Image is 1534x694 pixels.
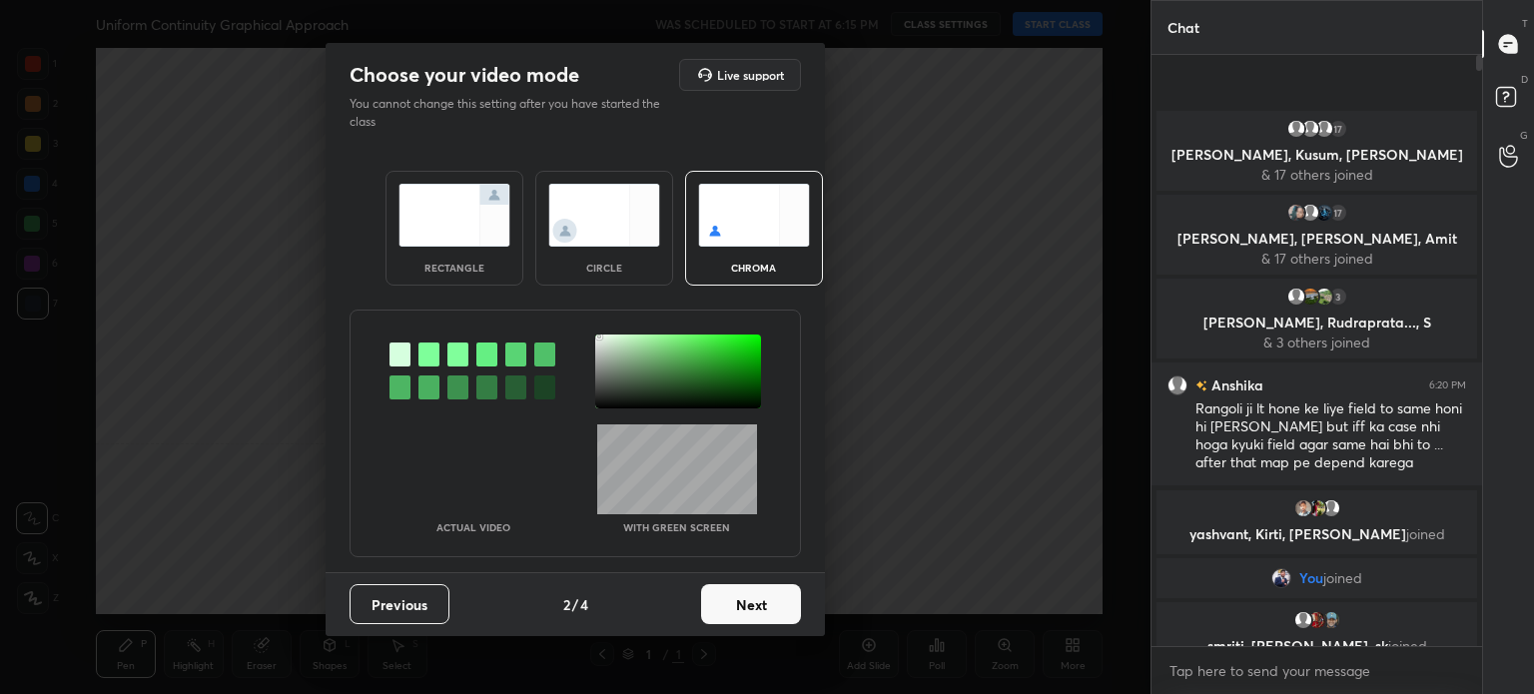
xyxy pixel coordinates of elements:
div: Rangoli ji lt hone ke liye field to same honi hi [PERSON_NAME] but iff ka case nhi hoga kyuki fie... [1195,399,1466,473]
img: default.png [1286,119,1306,139]
div: 17 [1328,119,1348,139]
img: a216f1b3bd2248ad8e20ad5142a41d94.42534183_3 [1300,287,1320,307]
img: default.png [1300,203,1320,223]
img: default.png [1321,498,1341,518]
p: D [1521,72,1528,87]
p: smriti, [PERSON_NAME], sk [1168,638,1465,654]
div: rectangle [414,263,494,273]
h6: Anshika [1207,374,1263,395]
img: 5fecb7bcd1564387a2cd0980c600f743.jpg [1307,498,1327,518]
h5: Live support [717,69,784,81]
img: default.png [1300,119,1320,139]
p: & 17 others joined [1168,251,1465,267]
img: 3665861c91af40c7882c0fc6b89fae5c.jpg [1271,568,1291,588]
img: circleScreenIcon.acc0effb.svg [548,184,660,247]
p: [PERSON_NAME], Kusum, [PERSON_NAME] [1168,147,1465,163]
img: default.png [1286,287,1306,307]
div: 6:20 PM [1429,379,1466,391]
img: default.png [1167,375,1187,395]
button: Next [701,584,801,624]
button: Previous [350,584,449,624]
img: default.png [1293,610,1313,630]
img: normalScreenIcon.ae25ed63.svg [398,184,510,247]
p: yashvant, Kirti, [PERSON_NAME] [1168,526,1465,542]
h4: 4 [580,594,588,615]
p: You cannot change this setting after you have started the class [350,95,673,131]
p: & 3 others joined [1168,335,1465,350]
div: 17 [1328,203,1348,223]
img: 00eb01539b854e0f9db9cf023f1bb33b.jpg [1307,610,1327,630]
img: 8e3b43936fdb4a7e8e26951e084aacff.jpg [1321,610,1341,630]
p: Actual Video [436,522,510,532]
div: chroma [714,263,794,273]
div: circle [564,263,644,273]
img: 3 [1314,287,1334,307]
span: joined [1323,570,1362,586]
p: T [1522,16,1528,31]
img: default.png [1314,119,1334,139]
p: [PERSON_NAME], [PERSON_NAME], Amit [1168,231,1465,247]
img: chromaScreenIcon.c19ab0a0.svg [698,184,810,247]
img: 3de543bb28a8439e9a8f5ef766a76988.jpg [1314,203,1334,223]
img: 64b8f631b8ef47f6b63da7bef1fcdfc1.jpg [1293,498,1313,518]
span: joined [1388,636,1427,655]
h2: Choose your video mode [350,62,579,88]
p: Chat [1151,1,1215,54]
img: 5efce0c3e5634fa487770202968828b7.jpg [1286,203,1306,223]
p: & 17 others joined [1168,167,1465,183]
p: With green screen [623,522,730,532]
div: 3 [1328,287,1348,307]
h4: 2 [563,594,570,615]
span: joined [1406,524,1445,543]
img: no-rating-badge.077c3623.svg [1195,380,1207,391]
h4: / [572,594,578,615]
span: You [1299,570,1323,586]
div: grid [1151,107,1482,646]
p: G [1520,128,1528,143]
p: [PERSON_NAME], Rudraprata..., S [1168,315,1465,331]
